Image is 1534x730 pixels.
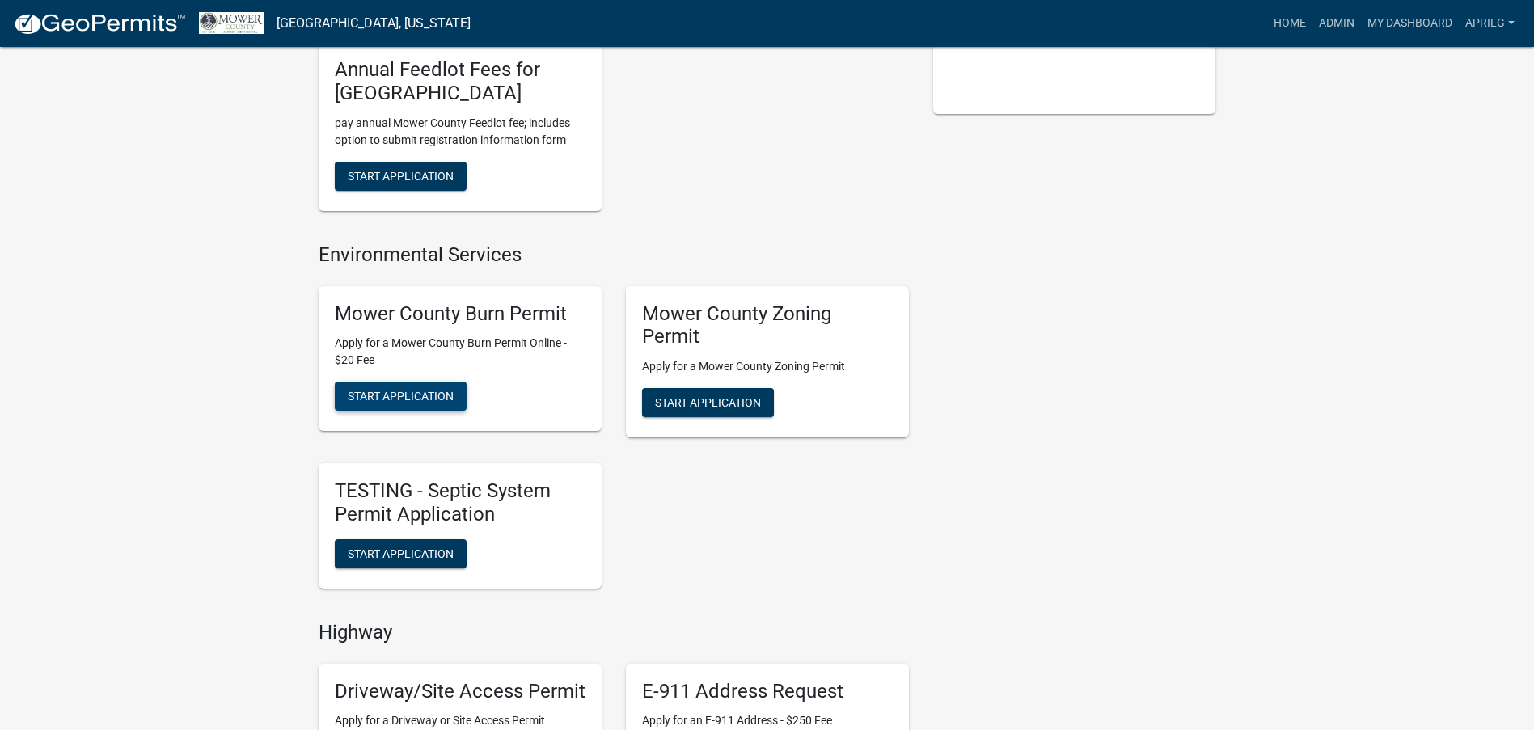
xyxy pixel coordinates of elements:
[642,680,893,703] h5: E-911 Address Request
[335,58,585,105] h5: Annual Feedlot Fees for [GEOGRAPHIC_DATA]
[655,396,761,409] span: Start Application
[335,382,467,411] button: Start Application
[642,302,893,349] h5: Mower County Zoning Permit
[1361,8,1459,39] a: My Dashboard
[319,243,909,267] h4: Environmental Services
[319,621,909,644] h4: Highway
[335,712,585,729] p: Apply for a Driveway or Site Access Permit
[348,390,454,403] span: Start Application
[348,546,454,559] span: Start Application
[642,358,893,375] p: Apply for a Mower County Zoning Permit
[335,335,585,369] p: Apply for a Mower County Burn Permit Online - $20 Fee
[348,169,454,182] span: Start Application
[277,10,471,37] a: [GEOGRAPHIC_DATA], [US_STATE]
[335,539,467,568] button: Start Application
[1267,8,1312,39] a: Home
[335,680,585,703] h5: Driveway/Site Access Permit
[1459,8,1521,39] a: aprilg
[642,388,774,417] button: Start Application
[1312,8,1361,39] a: Admin
[199,12,264,34] img: Mower County, Minnesota
[335,479,585,526] h5: TESTING - Septic System Permit Application
[335,115,585,149] p: pay annual Mower County Feedlot fee; includes option to submit registration information form
[335,162,467,191] button: Start Application
[335,302,585,326] h5: Mower County Burn Permit
[642,712,893,729] p: Apply for an E-911 Address - $250 Fee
